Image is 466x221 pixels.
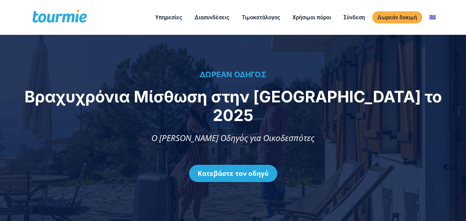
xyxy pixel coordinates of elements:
[338,13,370,22] a: Σύνδεση
[150,13,187,22] a: Υπηρεσίες
[24,87,442,125] span: Βραχυχρόνια Μίσθωση στην [GEOGRAPHIC_DATA] το 2025
[189,165,277,182] a: Κατεβάστε τον οδηγό
[189,13,235,22] a: Διασυνδέσεις
[372,11,422,23] a: Δωρεάν δοκιμή
[237,13,285,22] a: Τιμοκατάλογος
[287,13,336,22] a: Χρήσιμοι πόροι
[200,70,266,79] span: ΔΩΡΕΑΝ ΟΔΗΓΟΣ
[151,132,315,143] span: Ο [PERSON_NAME] Οδηγός για Οικοδεσπότες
